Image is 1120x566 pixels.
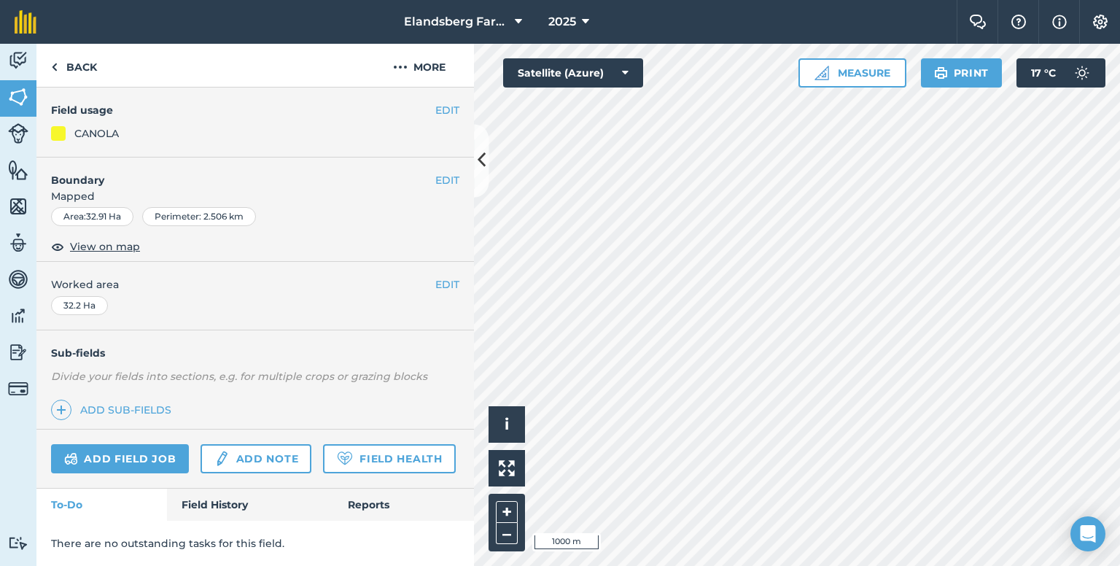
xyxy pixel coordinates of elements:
img: svg+xml;base64,PD94bWwgdmVyc2lvbj0iMS4wIiBlbmNvZGluZz0idXRmLTgiPz4KPCEtLSBHZW5lcmF0b3I6IEFkb2JlIE... [214,450,230,468]
img: A cog icon [1092,15,1109,29]
a: Add field job [51,444,189,473]
span: Mapped [36,188,474,204]
img: Two speech bubbles overlapping with the left bubble in the forefront [969,15,987,29]
em: Divide your fields into sections, e.g. for multiple crops or grazing blocks [51,370,427,383]
img: svg+xml;base64,PD94bWwgdmVyc2lvbj0iMS4wIiBlbmNvZGluZz0idXRmLTgiPz4KPCEtLSBHZW5lcmF0b3I6IEFkb2JlIE... [8,305,28,327]
img: svg+xml;base64,PD94bWwgdmVyc2lvbj0iMS4wIiBlbmNvZGluZz0idXRmLTgiPz4KPCEtLSBHZW5lcmF0b3I6IEFkb2JlIE... [8,50,28,71]
button: i [489,406,525,443]
img: svg+xml;base64,PHN2ZyB4bWxucz0iaHR0cDovL3d3dy53My5vcmcvMjAwMC9zdmciIHdpZHRoPSIxOSIgaGVpZ2h0PSIyNC... [934,64,948,82]
div: Open Intercom Messenger [1070,516,1105,551]
img: svg+xml;base64,PD94bWwgdmVyc2lvbj0iMS4wIiBlbmNvZGluZz0idXRmLTgiPz4KPCEtLSBHZW5lcmF0b3I6IEFkb2JlIE... [8,536,28,550]
button: View on map [51,238,140,255]
a: Back [36,44,112,87]
img: svg+xml;base64,PD94bWwgdmVyc2lvbj0iMS4wIiBlbmNvZGluZz0idXRmLTgiPz4KPCEtLSBHZW5lcmF0b3I6IEFkb2JlIE... [8,341,28,363]
img: svg+xml;base64,PHN2ZyB4bWxucz0iaHR0cDovL3d3dy53My5vcmcvMjAwMC9zdmciIHdpZHRoPSIyMCIgaGVpZ2h0PSIyNC... [393,58,408,76]
button: EDIT [435,276,459,292]
button: Measure [798,58,906,88]
div: Perimeter : 2.506 km [142,207,256,226]
a: Add sub-fields [51,400,177,420]
img: svg+xml;base64,PHN2ZyB4bWxucz0iaHR0cDovL3d3dy53My5vcmcvMjAwMC9zdmciIHdpZHRoPSI1NiIgaGVpZ2h0PSI2MC... [8,159,28,181]
h4: Sub-fields [36,345,474,361]
img: svg+xml;base64,PHN2ZyB4bWxucz0iaHR0cDovL3d3dy53My5vcmcvMjAwMC9zdmciIHdpZHRoPSIxNyIgaGVpZ2h0PSIxNy... [1052,13,1067,31]
img: A question mark icon [1010,15,1027,29]
a: Add note [201,444,311,473]
img: Four arrows, one pointing top left, one top right, one bottom right and the last bottom left [499,460,515,476]
a: Reports [333,489,474,521]
button: Print [921,58,1003,88]
button: Satellite (Azure) [503,58,643,88]
div: 32.2 Ha [51,296,108,315]
span: Worked area [51,276,459,292]
h4: Boundary [36,158,435,188]
span: Elandsberg Farms [404,13,509,31]
img: svg+xml;base64,PD94bWwgdmVyc2lvbj0iMS4wIiBlbmNvZGluZz0idXRmLTgiPz4KPCEtLSBHZW5lcmF0b3I6IEFkb2JlIE... [8,268,28,290]
img: svg+xml;base64,PHN2ZyB4bWxucz0iaHR0cDovL3d3dy53My5vcmcvMjAwMC9zdmciIHdpZHRoPSI1NiIgaGVpZ2h0PSI2MC... [8,86,28,108]
img: svg+xml;base64,PHN2ZyB4bWxucz0iaHR0cDovL3d3dy53My5vcmcvMjAwMC9zdmciIHdpZHRoPSI5IiBoZWlnaHQ9IjI0Ii... [51,58,58,76]
button: – [496,523,518,544]
img: svg+xml;base64,PHN2ZyB4bWxucz0iaHR0cDovL3d3dy53My5vcmcvMjAwMC9zdmciIHdpZHRoPSI1NiIgaGVpZ2h0PSI2MC... [8,195,28,217]
button: + [496,501,518,523]
a: To-Do [36,489,167,521]
div: Area : 32.91 Ha [51,207,133,226]
img: svg+xml;base64,PHN2ZyB4bWxucz0iaHR0cDovL3d3dy53My5vcmcvMjAwMC9zdmciIHdpZHRoPSIxNCIgaGVpZ2h0PSIyNC... [56,401,66,419]
img: svg+xml;base64,PD94bWwgdmVyc2lvbj0iMS4wIiBlbmNvZGluZz0idXRmLTgiPz4KPCEtLSBHZW5lcmF0b3I6IEFkb2JlIE... [8,232,28,254]
img: svg+xml;base64,PD94bWwgdmVyc2lvbj0iMS4wIiBlbmNvZGluZz0idXRmLTgiPz4KPCEtLSBHZW5lcmF0b3I6IEFkb2JlIE... [8,379,28,399]
p: There are no outstanding tasks for this field. [51,535,459,551]
a: Field Health [323,444,455,473]
button: EDIT [435,172,459,188]
span: 17 ° C [1031,58,1056,88]
button: 17 °C [1016,58,1105,88]
span: View on map [70,239,140,255]
span: i [505,415,509,433]
a: Field History [167,489,332,521]
img: svg+xml;base64,PD94bWwgdmVyc2lvbj0iMS4wIiBlbmNvZGluZz0idXRmLTgiPz4KPCEtLSBHZW5lcmF0b3I6IEFkb2JlIE... [64,450,78,468]
img: svg+xml;base64,PHN2ZyB4bWxucz0iaHR0cDovL3d3dy53My5vcmcvMjAwMC9zdmciIHdpZHRoPSIxOCIgaGVpZ2h0PSIyNC... [51,238,64,255]
img: svg+xml;base64,PD94bWwgdmVyc2lvbj0iMS4wIiBlbmNvZGluZz0idXRmLTgiPz4KPCEtLSBHZW5lcmF0b3I6IEFkb2JlIE... [8,123,28,144]
div: CANOLA [74,125,119,141]
span: 2025 [548,13,576,31]
img: fieldmargin Logo [15,10,36,34]
img: svg+xml;base64,PD94bWwgdmVyc2lvbj0iMS4wIiBlbmNvZGluZz0idXRmLTgiPz4KPCEtLSBHZW5lcmF0b3I6IEFkb2JlIE... [1067,58,1097,88]
button: EDIT [435,102,459,118]
h4: Field usage [51,102,435,118]
img: Ruler icon [814,66,829,80]
button: More [365,44,474,87]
